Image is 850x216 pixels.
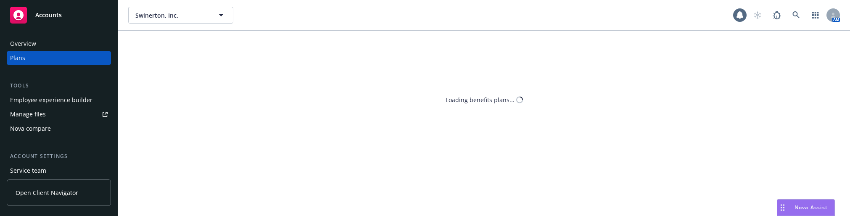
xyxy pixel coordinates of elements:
a: Start snowing [749,7,766,24]
a: Overview [7,37,111,50]
div: Overview [10,37,36,50]
div: Tools [7,82,111,90]
div: Account settings [7,152,111,161]
a: Employee experience builder [7,93,111,107]
div: Employee experience builder [10,93,92,107]
a: Service team [7,164,111,177]
div: Loading benefits plans... [446,95,515,104]
a: Report a Bug [768,7,785,24]
span: Accounts [35,12,62,18]
button: Swinerton, Inc. [128,7,233,24]
div: Drag to move [777,200,788,216]
div: Manage files [10,108,46,121]
span: Nova Assist [795,204,828,211]
a: Plans [7,51,111,65]
div: Service team [10,164,46,177]
a: Search [788,7,805,24]
button: Nova Assist [777,199,835,216]
div: Plans [10,51,25,65]
div: Nova compare [10,122,51,135]
a: Switch app [807,7,824,24]
span: Swinerton, Inc. [135,11,208,20]
a: Manage files [7,108,111,121]
span: Open Client Navigator [16,188,78,197]
a: Accounts [7,3,111,27]
a: Nova compare [7,122,111,135]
